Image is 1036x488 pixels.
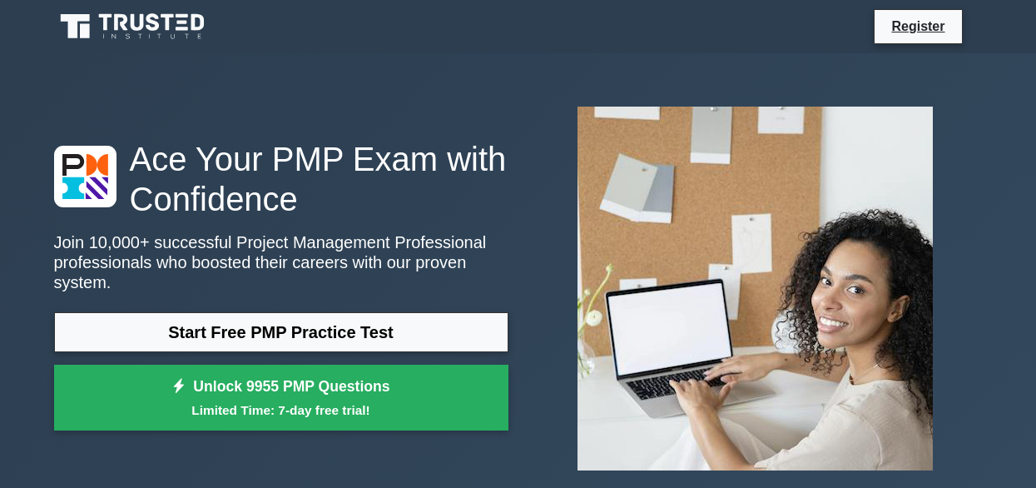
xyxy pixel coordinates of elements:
a: Register [881,16,954,37]
p: Join 10,000+ successful Project Management Professional professionals who boosted their careers w... [54,232,508,292]
small: Limited Time: 7-day free trial! [75,401,488,420]
a: Start Free PMP Practice Test [54,312,508,352]
h1: Ace Your PMP Exam with Confidence [54,139,508,219]
a: Unlock 9955 PMP QuestionsLimited Time: 7-day free trial! [54,365,508,431]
